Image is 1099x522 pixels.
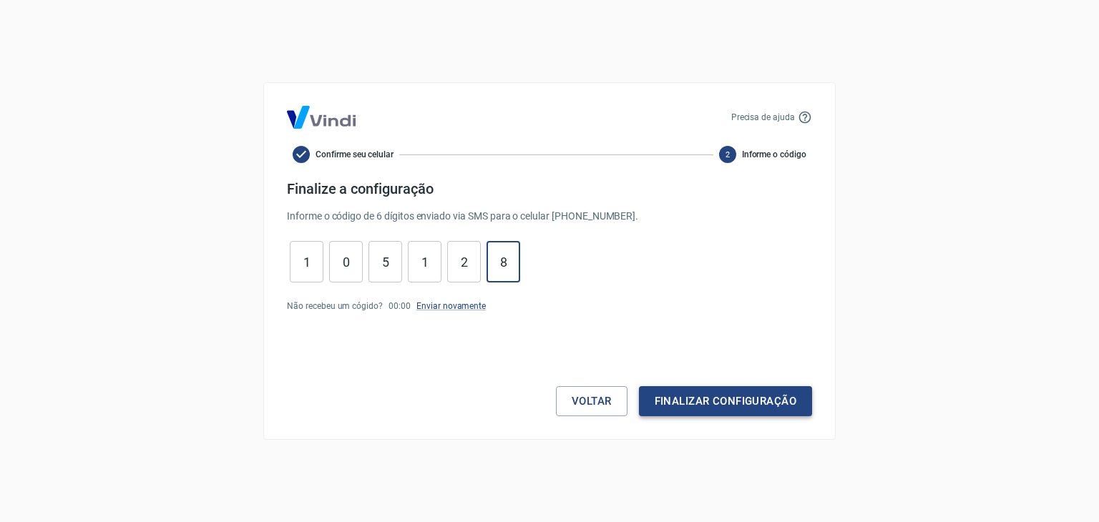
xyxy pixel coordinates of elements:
p: Precisa de ajuda [731,111,795,124]
span: Informe o código [742,148,806,161]
button: Voltar [556,386,627,416]
a: Enviar novamente [416,301,486,311]
span: Confirme seu celular [316,148,394,161]
img: Logo Vind [287,106,356,129]
p: Não recebeu um cógido? [287,300,383,312]
p: Informe o código de 6 dígitos enviado via SMS para o celular [PHONE_NUMBER] . [287,209,812,224]
h4: Finalize a configuração [287,180,812,197]
button: Finalizar configuração [639,386,812,416]
p: 00 : 00 [389,300,411,312]
text: 2 [726,150,730,159]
